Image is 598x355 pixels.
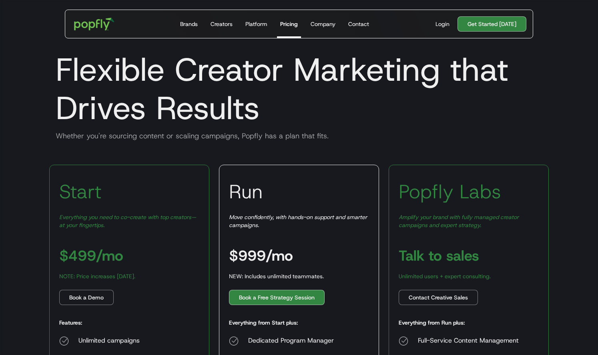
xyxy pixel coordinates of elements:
div: Login [435,20,450,28]
h5: Everything from Run plus: [399,319,465,327]
a: Get Started [DATE] [458,16,526,32]
div: Unlimited users + expert consulting. [399,272,491,280]
h3: Start [59,179,102,203]
div: NOTE: Price increases [DATE]. [59,272,135,280]
h3: Run [229,179,263,203]
a: Contact Creative Sales [399,290,478,305]
a: Book a Demo [59,290,114,305]
div: Company [311,20,335,28]
a: Brands [177,10,201,38]
h1: Flexible Creator Marketing that Drives Results [49,50,549,127]
div: Platform [245,20,267,28]
a: Platform [242,10,271,38]
a: Login [432,20,453,28]
h5: Features: [59,319,82,327]
a: Book a Free Strategy Session [229,290,325,305]
div: Contact Creative Sales [409,293,468,301]
em: Move confidently, with hands-on support and smarter campaigns. [229,213,367,229]
h3: $499/mo [59,248,123,263]
div: NEW: Includes unlimited teammates. [229,272,324,280]
a: Company [307,10,339,38]
div: Full-Service Content Management [418,336,529,346]
div: Book a Free Strategy Session [239,293,315,301]
a: Creators [207,10,236,38]
div: Contact [348,20,369,28]
div: Dedicated Program Manager [248,336,358,346]
h3: $999/mo [229,248,293,263]
em: Amplify your brand with fully managed creator campaigns and expert strategy. [399,213,519,229]
div: Creators [211,20,233,28]
a: home [68,12,120,36]
h5: Everything from Start plus: [229,319,298,327]
div: Brands [180,20,198,28]
div: Pricing [280,20,298,28]
div: Book a Demo [69,293,104,301]
a: Contact [345,10,372,38]
div: Unlimited campaigns [78,336,169,346]
a: Pricing [277,10,301,38]
h3: Talk to sales [399,248,479,263]
em: Everything you need to co-create with top creators—at your fingertips. [59,213,196,229]
div: Whether you're sourcing content or scaling campaigns, Popfly has a plan that fits. [49,131,549,141]
h3: Popfly Labs [399,179,501,203]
